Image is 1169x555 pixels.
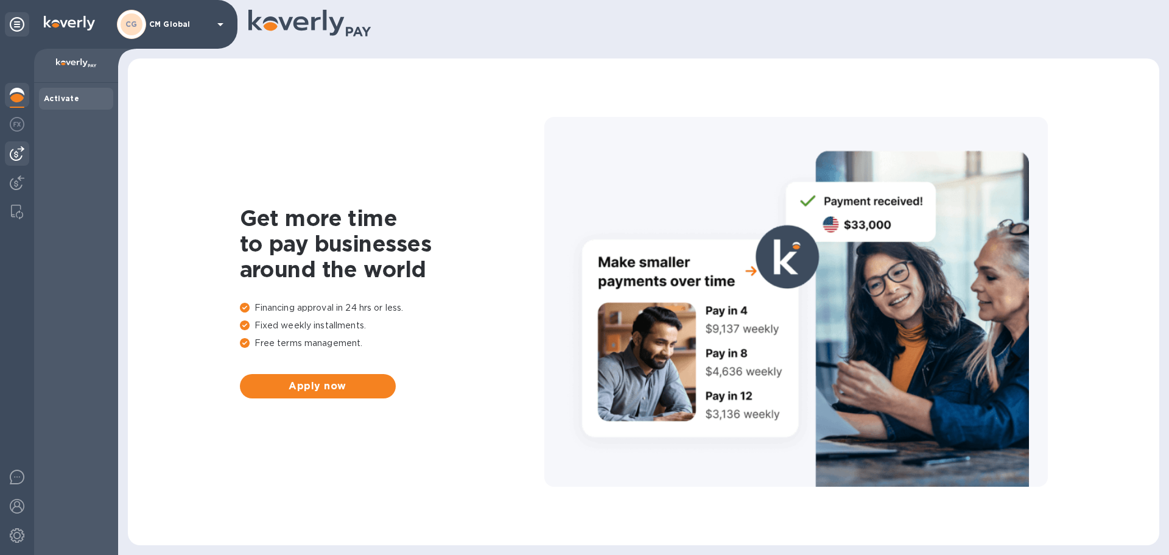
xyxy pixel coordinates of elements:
img: Logo [44,16,95,30]
p: Financing approval in 24 hrs or less. [240,302,544,314]
p: Free terms management. [240,337,544,350]
b: Activate [44,94,79,103]
b: CG [125,19,138,29]
img: Foreign exchange [10,117,24,132]
button: Apply now [240,374,396,398]
h1: Get more time to pay businesses around the world [240,205,544,282]
p: Fixed weekly installments. [240,319,544,332]
div: Unpin categories [5,12,29,37]
span: Apply now [250,379,386,394]
p: CM Global [149,20,210,29]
